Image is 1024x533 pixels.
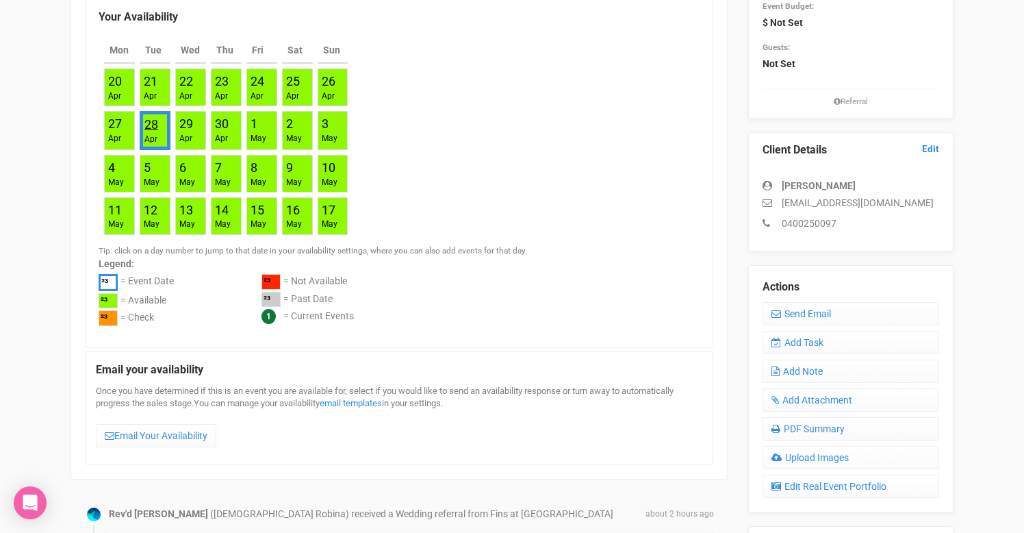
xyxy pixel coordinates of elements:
span: You can manage your availability in your settings. [194,398,443,408]
a: 27 [108,116,122,131]
a: Add Note [763,360,939,383]
a: Add Task [763,331,939,354]
div: ²³ [99,310,118,326]
label: Legend: [99,257,700,271]
span: about 2 hours ago [645,508,714,520]
img: profile14.png [87,508,101,521]
th: Thu [211,38,242,64]
span: 1 [261,309,276,324]
div: ²³ [261,292,281,308]
strong: $ Not Set [763,17,803,28]
a: Send Email [763,302,939,325]
th: Sat [282,38,313,64]
a: 21 [144,74,157,88]
a: Add Attachment [763,388,939,412]
a: 3 [322,116,329,131]
a: 16 [286,203,300,217]
div: Apr [286,90,300,102]
div: May [322,177,337,188]
div: Apr [144,90,157,102]
div: May [144,219,159,230]
a: 13 [179,203,193,217]
div: May [251,177,266,188]
div: = Not Available [283,274,347,292]
div: Apr [215,90,229,102]
div: May [286,133,302,145]
a: 1 [251,116,257,131]
div: = Available [120,293,166,311]
div: Open Intercom Messenger [14,486,47,519]
a: 22 [179,74,193,88]
th: Tue [140,38,170,64]
div: May [251,133,266,145]
div: Once you have determined if this is an event you are available for, select if you would like to s... [96,385,702,454]
a: 8 [251,160,257,175]
legend: Your Availability [99,10,700,25]
a: 6 [179,160,186,175]
strong: Not Set [763,58,795,69]
strong: Rev'd [PERSON_NAME] [109,508,208,519]
div: Apr [179,133,193,145]
div: May [322,219,337,230]
div: Apr [108,90,122,102]
a: 24 [251,74,264,88]
a: 30 [215,116,229,131]
a: 12 [144,203,157,217]
a: 5 [144,160,151,175]
strong: [PERSON_NAME] [782,180,856,191]
div: ²³ [261,274,281,290]
small: Referral [763,96,939,108]
a: 2 [286,116,293,131]
th: Mon [104,38,135,64]
a: 4 [108,160,115,175]
a: 17 [322,203,335,217]
small: Event Budget: [763,1,814,11]
a: 14 [215,203,229,217]
div: ²³ [99,293,118,309]
a: PDF Summary [763,417,939,441]
div: May [286,177,302,188]
a: Upload Images [763,446,939,469]
div: May [179,219,195,230]
a: 29 [179,116,193,131]
div: Apr [251,90,264,102]
div: May [108,177,124,188]
a: Edit [922,142,939,156]
a: 23 [215,74,229,88]
div: May [179,177,195,188]
div: Apr [108,133,122,145]
span: ([DEMOGRAPHIC_DATA] Robina) received a Wedding referral from Fins at [GEOGRAPHIC_DATA] [210,508,613,519]
div: Apr [215,133,229,145]
a: 15 [251,203,264,217]
div: Apr [144,134,158,145]
p: 0400250097 [763,216,939,230]
div: May [251,219,266,230]
div: = Check [120,310,154,328]
legend: Client Details [763,142,939,158]
a: email templates [320,398,382,408]
a: 20 [108,74,122,88]
div: Apr [322,90,335,102]
div: = Event Date [120,274,174,293]
small: Tip: click on a day number to jump to that date in your availability settings, where you can also... [99,246,527,256]
div: May [108,219,124,230]
div: = Current Events [283,309,354,325]
div: ²³ [99,274,118,291]
div: May [322,133,337,145]
a: 25 [286,74,300,88]
div: Apr [179,90,193,102]
small: Guests: [763,42,790,52]
a: 26 [322,74,335,88]
div: May [215,219,231,230]
legend: Email your availability [96,362,702,378]
a: 9 [286,160,293,175]
a: Email Your Availability [96,424,216,447]
a: Edit Real Event Portfolio [763,475,939,498]
div: May [286,219,302,230]
th: Wed [175,38,206,64]
a: 7 [215,160,222,175]
div: = Past Date [283,292,333,310]
p: [EMAIL_ADDRESS][DOMAIN_NAME] [763,196,939,210]
a: 10 [322,160,335,175]
th: Fri [246,38,277,64]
